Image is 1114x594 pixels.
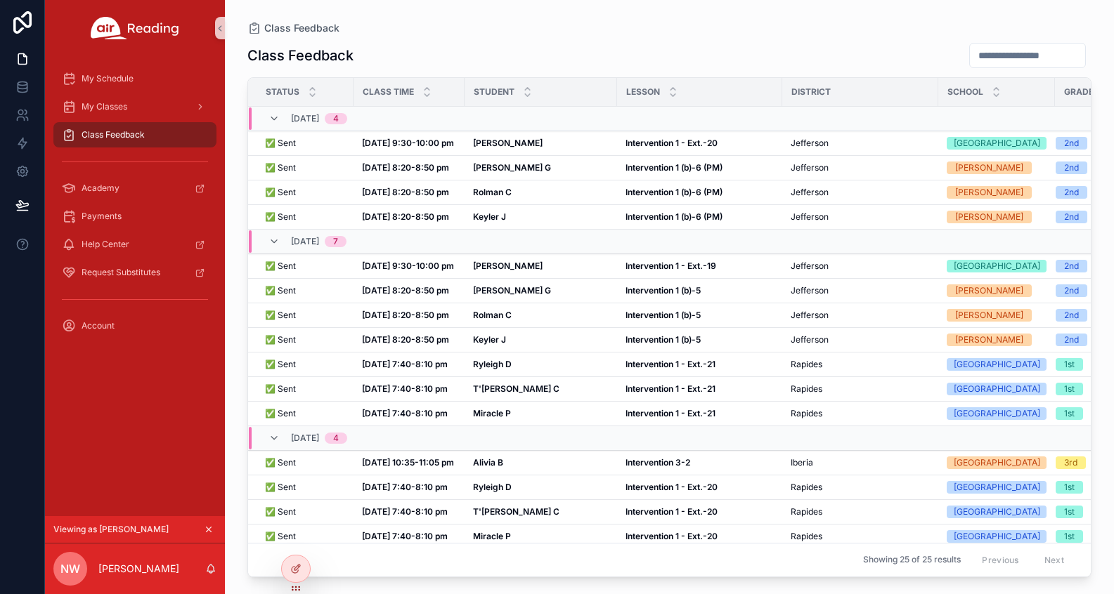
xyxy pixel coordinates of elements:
[265,187,345,198] a: ✅ Sent
[247,46,354,65] h1: Class Feedback
[362,457,456,468] a: [DATE] 10:35-11:05 pm
[626,285,701,296] strong: Intervention 1 (b)-5
[291,113,319,124] span: [DATE]
[791,457,813,468] span: Iberia
[53,260,216,285] a: Request Substitutes
[791,408,930,419] a: Rapides
[1064,334,1079,346] div: 2nd
[626,408,715,418] strong: Intervention 1 - Ext.-21
[473,187,512,197] strong: Rolman C
[626,531,718,541] strong: Intervention 1 - Ext.-20
[791,334,930,345] a: Jefferson
[626,285,774,296] a: Intervention 1 (b)-5
[53,524,169,535] span: Viewing as [PERSON_NAME]
[954,260,1040,272] div: [GEOGRAPHIC_DATA]
[791,383,822,395] span: Rapides
[473,408,511,418] strong: Miracle P
[473,138,543,148] strong: [PERSON_NAME]
[791,285,930,296] a: Jefferson
[53,232,216,257] a: Help Center
[53,176,216,201] a: Academy
[947,161,1047,174] a: [PERSON_NAME]
[626,260,774,272] a: Intervention 1 - Ext.-19
[626,211,723,222] strong: Intervention 1 (b)-6 (PM)
[265,531,345,542] a: ✅ Sent
[265,211,345,223] a: ✅ Sent
[362,310,449,320] strong: [DATE] 8:20-8:50 pm
[362,162,456,173] a: [DATE] 8:20-8:50 pm
[266,86,299,98] span: Status
[362,162,449,173] strong: [DATE] 8:20-8:50 pm
[333,113,339,124] div: 4
[362,310,456,321] a: [DATE] 8:20-8:50 pm
[362,138,456,149] a: [DATE] 9:30-10:00 pm
[791,383,930,395] a: Rapides
[626,138,718,148] strong: Intervention 1 - Ext.-20
[954,481,1040,494] div: [GEOGRAPHIC_DATA]
[1064,407,1075,420] div: 1st
[791,531,822,542] span: Rapides
[791,359,822,370] span: Rapides
[265,383,296,395] span: ✅ Sent
[82,320,115,331] span: Account
[362,506,448,517] strong: [DATE] 7:40-8:10 pm
[1064,358,1075,371] div: 1st
[473,310,609,321] a: Rolman C
[791,531,930,542] a: Rapides
[473,506,609,517] a: T'[PERSON_NAME] C
[265,260,345,272] a: ✅ Sent
[473,285,609,296] a: [PERSON_NAME] G
[954,407,1040,420] div: [GEOGRAPHIC_DATA]
[791,408,822,419] span: Rapides
[473,162,609,173] a: [PERSON_NAME] G
[265,162,296,173] span: ✅ Sent
[265,334,345,345] a: ✅ Sent
[626,162,723,173] strong: Intervention 1 (b)-6 (PM)
[473,457,503,468] strong: Alivia B
[264,21,339,35] span: Class Feedback
[473,310,512,320] strong: Rolman C
[791,187,930,198] a: Jefferson
[91,17,179,39] img: App logo
[791,138,829,149] span: Jefferson
[1064,86,1094,98] span: Grade
[247,21,339,35] a: Class Feedback
[473,531,609,542] a: Miracle P
[947,383,1047,395] a: [GEOGRAPHIC_DATA]
[954,456,1040,469] div: [GEOGRAPHIC_DATA]
[473,138,609,149] a: [PERSON_NAME]
[791,334,829,345] span: Jefferson
[362,334,449,345] strong: [DATE] 8:20-8:50 pm
[626,260,716,271] strong: Intervention 1 - Ext.-19
[265,531,296,542] span: ✅ Sent
[82,129,145,140] span: Class Feedback
[1064,260,1079,272] div: 2nd
[947,186,1047,199] a: [PERSON_NAME]
[473,334,506,345] strong: Keyler J
[82,183,119,194] span: Academy
[362,506,456,517] a: [DATE] 7:40-8:10 pm
[362,482,448,492] strong: [DATE] 7:40-8:10 pm
[362,383,448,394] strong: [DATE] 7:40-8:10 pm
[791,260,930,272] a: Jefferson
[626,86,660,98] span: Lesson
[626,506,718,517] strong: Intervention 1 - Ext.-20
[947,309,1047,322] a: [PERSON_NAME]
[362,531,448,541] strong: [DATE] 7:40-8:10 pm
[626,383,774,395] a: Intervention 1 - Ext.-21
[265,310,296,321] span: ✅ Sent
[954,506,1040,518] div: [GEOGRAPHIC_DATA]
[791,285,829,296] span: Jefferson
[265,383,345,395] a: ✅ Sent
[626,138,774,149] a: Intervention 1 - Ext.-20
[45,56,225,357] div: scrollable content
[954,137,1040,150] div: [GEOGRAPHIC_DATA]
[265,408,345,419] a: ✅ Sent
[955,161,1023,174] div: [PERSON_NAME]
[265,359,296,370] span: ✅ Sent
[954,383,1040,395] div: [GEOGRAPHIC_DATA]
[1064,211,1079,223] div: 2nd
[791,457,930,468] a: Iberia
[947,530,1047,543] a: [GEOGRAPHIC_DATA]
[362,383,456,395] a: [DATE] 7:40-8:10 pm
